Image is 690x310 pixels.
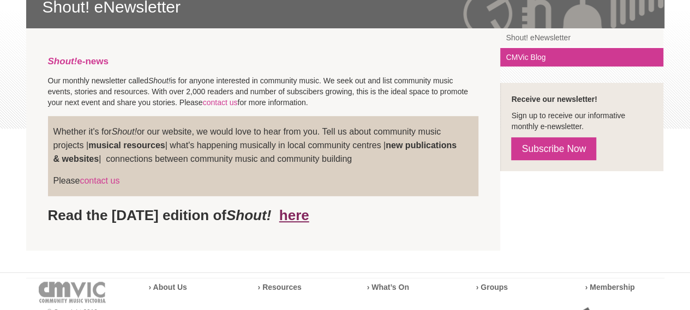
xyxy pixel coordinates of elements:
[500,48,663,66] a: CMVic Blog
[511,137,596,160] a: Subscribe Now
[258,283,302,291] a: › Resources
[112,127,137,136] em: Shout!
[203,98,238,107] a: contact us
[48,207,479,223] h2: Read the [DATE] edition of
[585,283,635,291] a: › Membership
[511,110,652,132] p: Sign up to receive our informative monthly e-newsletter.
[39,282,106,303] img: cmvic-logo-footer.png
[48,75,479,108] p: Our monthly newsletter called is for anyone interested in community music. We seek out and list c...
[48,56,77,66] em: Shout!
[367,283,409,291] a: › What’s On
[53,141,457,163] strong: new publications & websites
[226,207,271,223] em: Shout!
[80,176,119,185] a: contact us
[279,207,309,223] a: here
[48,56,109,66] a: Shout!e-news
[511,95,597,104] strong: Receive our newsletter!
[476,283,508,291] a: › Groups
[53,125,473,166] p: Whether it's for or our website, we would love to hear from you. Tell us about community music pr...
[500,28,663,48] a: Shout! eNewsletter
[148,76,170,85] em: Shout!
[149,283,187,291] a: › About Us
[88,141,165,150] strong: musical resources
[53,174,473,187] p: Please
